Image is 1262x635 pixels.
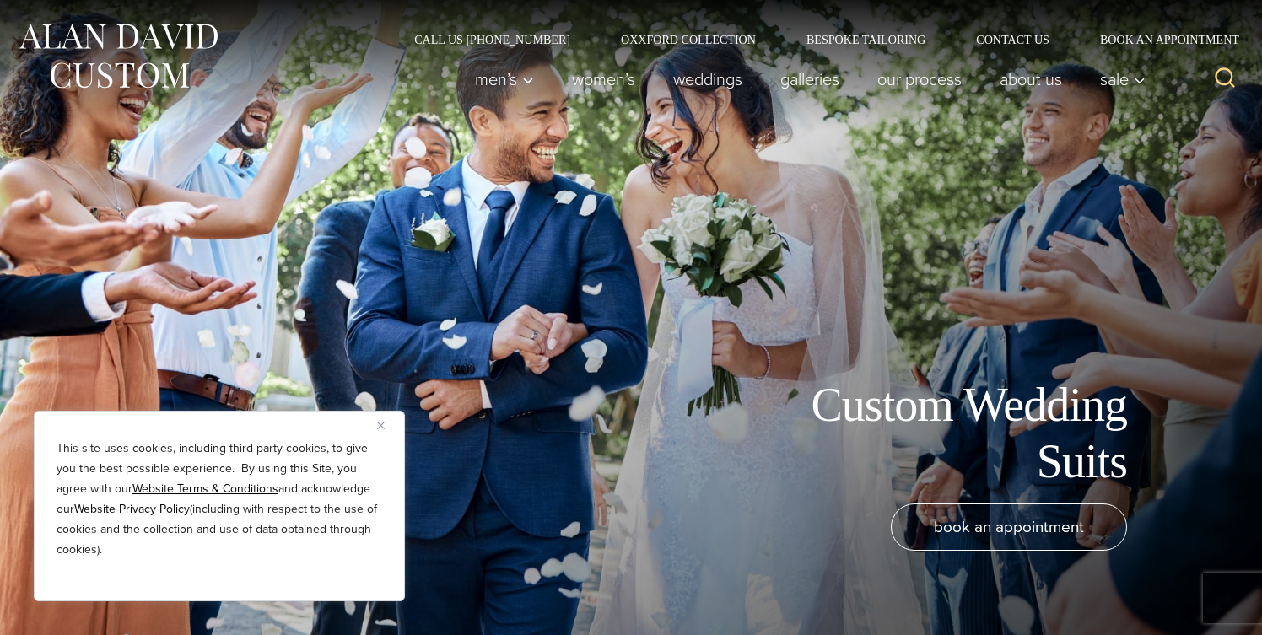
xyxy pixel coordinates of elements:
[57,439,382,560] p: This site uses cookies, including third party cookies, to give you the best possible experience. ...
[891,503,1127,551] a: book an appointment
[747,377,1127,490] h1: Custom Wedding Suits
[1075,34,1245,46] a: Book an Appointment
[475,71,534,88] span: Men’s
[596,34,781,46] a: Oxxford Collection
[762,62,859,96] a: Galleries
[859,62,981,96] a: Our Process
[377,422,385,429] img: Close
[781,34,951,46] a: Bespoke Tailoring
[951,34,1075,46] a: Contact Us
[17,19,219,94] img: Alan David Custom
[1205,59,1245,100] button: View Search Form
[1100,71,1146,88] span: Sale
[389,34,596,46] a: Call Us [PHONE_NUMBER]
[655,62,762,96] a: weddings
[132,480,278,498] a: Website Terms & Conditions
[553,62,655,96] a: Women’s
[934,514,1084,539] span: book an appointment
[981,62,1081,96] a: About Us
[377,415,397,435] button: Close
[456,62,1155,96] nav: Primary Navigation
[389,34,1245,46] nav: Secondary Navigation
[74,500,190,518] a: Website Privacy Policy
